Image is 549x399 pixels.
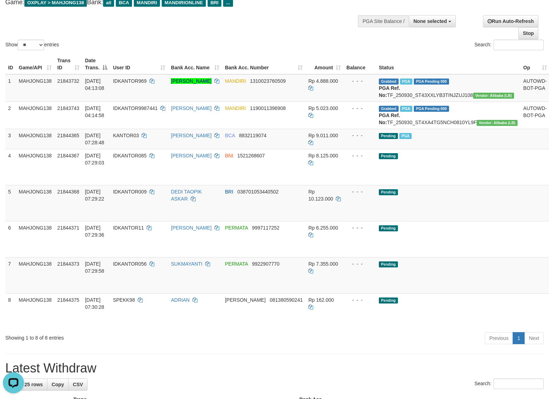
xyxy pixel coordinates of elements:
span: 21844375 [57,297,79,303]
span: Vendor URL: https://dashboard.q2checkout.com/secure [473,93,514,99]
th: Trans ID: activate to sort column ascending [54,54,82,74]
span: Copy 1310023760509 to clipboard [250,78,286,84]
div: - - - [346,132,373,139]
span: 21844373 [57,261,79,267]
span: PGA [399,133,412,139]
td: MAHJONG138 [16,129,54,149]
span: PERMATA [225,261,248,267]
th: Status [376,54,520,74]
span: IDKANTOR085 [113,153,147,158]
div: - - - [346,224,373,231]
span: Copy 1521268607 to clipboard [237,153,265,158]
span: Grabbed [379,106,399,112]
span: [DATE] 07:29:03 [85,153,105,166]
span: CSV [73,382,83,387]
td: MAHJONG138 [16,102,54,129]
span: Copy 038701053440502 to clipboard [237,189,279,195]
a: Copy [47,378,68,391]
span: Rp 5.023.000 [308,105,338,111]
span: PERMATA [225,225,248,231]
th: Game/API: activate to sort column ascending [16,54,54,74]
span: Rp 10.123.000 [308,189,333,202]
a: ADRIAN [171,297,190,303]
button: Open LiveChat chat widget [3,3,24,24]
td: MAHJONG138 [16,74,54,102]
span: Rp 4.888.000 [308,78,338,84]
span: SPEKK98 [113,297,135,303]
div: - - - [346,260,373,267]
td: TF_250930_ST4XA4TG5NCH0810YL9F [376,102,520,129]
span: 21844368 [57,189,79,195]
th: Bank Acc. Number: activate to sort column ascending [222,54,305,74]
span: 21844365 [57,133,79,138]
a: [PERSON_NAME] [171,105,211,111]
span: Rp 8.125.000 [308,153,338,158]
input: Search: [494,40,544,50]
td: MAHJONG138 [16,293,54,329]
select: Showentries [18,40,44,50]
button: None selected [409,15,456,27]
a: DEDI TAOPIK ASKAR [171,189,202,202]
a: CSV [68,378,88,391]
span: Marked by awuginta [400,106,412,112]
span: Copy 9922907770 to clipboard [252,261,280,267]
span: IDKANTOR056 [113,261,147,267]
td: MAHJONG138 [16,221,54,257]
a: [PERSON_NAME] [171,78,211,84]
div: - - - [346,296,373,303]
td: 1 [5,74,16,102]
span: Pending [379,133,398,139]
span: Rp 7.355.000 [308,261,338,267]
a: [PERSON_NAME] [171,133,211,138]
span: Copy 8832119074 to clipboard [239,133,267,138]
th: Date Trans.: activate to sort column descending [82,54,110,74]
td: 4 [5,149,16,185]
span: PGA Pending [414,106,449,112]
b: PGA Ref. No: [379,112,400,125]
span: Pending [379,297,398,303]
th: User ID: activate to sort column ascending [110,54,168,74]
span: Pending [379,261,398,267]
div: - - - [346,105,373,112]
th: Amount: activate to sort column ascending [305,54,344,74]
td: 8 [5,293,16,329]
span: Rp 6.255.000 [308,225,338,231]
span: PGA Pending [414,79,449,85]
h1: Latest Withdraw [5,361,544,375]
span: IDKANTOR11 [113,225,144,231]
td: 3 [5,129,16,149]
span: IDKANTOR9987441 [113,105,158,111]
a: Previous [485,332,513,344]
td: TF_250930_ST43XXLYB3TINJZUJ108 [376,74,520,102]
a: Next [524,332,544,344]
input: Search: [494,378,544,389]
span: 21844367 [57,153,79,158]
span: None selected [413,18,447,24]
span: Marked by awuginta [400,79,412,85]
span: Copy 9997117252 to clipboard [252,225,280,231]
a: Stop [518,27,538,39]
span: MANDIRI [225,105,246,111]
span: Rp 162.000 [308,297,334,303]
span: BNI [225,153,233,158]
a: [PERSON_NAME] [171,153,211,158]
span: 21844371 [57,225,79,231]
span: Pending [379,153,398,159]
div: PGA Site Balance / [358,15,409,27]
a: SUKMAYANTI [171,261,202,267]
div: Showing 1 to 8 of 8 entries [5,331,223,341]
span: Copy [52,382,64,387]
td: 2 [5,102,16,129]
span: 21843732 [57,78,79,84]
span: Rp 9.011.000 [308,133,338,138]
span: [DATE] 04:13:08 [85,78,105,91]
span: [DATE] 07:30:28 [85,297,105,310]
td: MAHJONG138 [16,149,54,185]
span: [PERSON_NAME] [225,297,265,303]
span: IDKANTOR969 [113,78,147,84]
span: [DATE] 07:29:22 [85,189,105,202]
td: 7 [5,257,16,293]
span: KANTOR03 [113,133,139,138]
th: Balance [344,54,376,74]
td: MAHJONG138 [16,257,54,293]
